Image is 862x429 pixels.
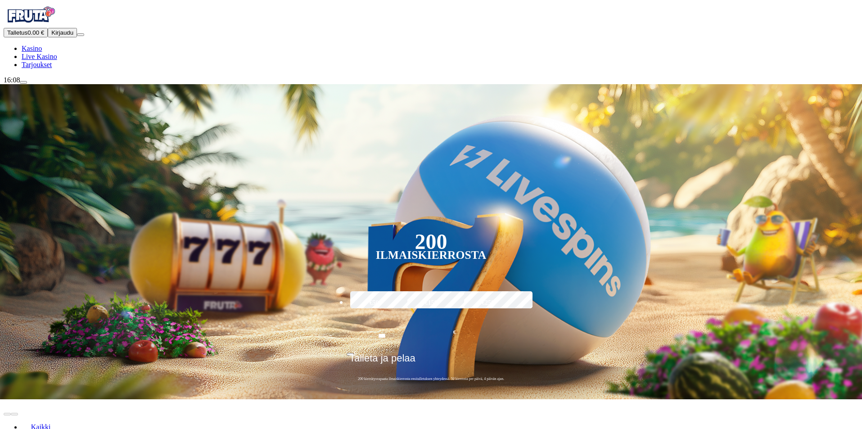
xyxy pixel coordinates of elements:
nav: Primary [4,4,858,69]
label: €50 [348,290,400,316]
a: poker-chip iconLive Kasino [22,53,57,60]
span: 0.00 € [27,29,44,36]
a: Fruta [4,20,58,27]
button: live-chat [20,81,27,84]
span: 200 kierrätysvapaata ilmaiskierrosta ensitalletuksen yhteydessä. 50 kierrosta per päivä, 4 päivän... [347,376,515,381]
button: menu [77,33,84,36]
span: € [453,328,456,337]
button: Talleta ja pelaa [347,352,515,371]
button: prev slide [4,413,11,415]
button: Talletusplus icon0.00 € [4,28,48,37]
span: 16:08 [4,76,20,84]
span: Kirjaudu [51,29,73,36]
a: diamond iconKasino [22,45,42,52]
div: 200 [415,236,447,247]
a: gift-inverted iconTarjoukset [22,61,52,68]
img: Fruta [4,4,58,26]
span: Talleta ja pelaa [349,352,415,370]
span: Live Kasino [22,53,57,60]
button: Kirjaudu [48,28,77,37]
label: €250 [462,290,514,316]
span: € [354,350,357,355]
span: Talletus [7,29,27,36]
button: next slide [11,413,18,415]
div: Ilmaiskierrosta [376,250,487,261]
span: Kasino [22,45,42,52]
label: €150 [405,290,457,316]
span: Tarjoukset [22,61,52,68]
